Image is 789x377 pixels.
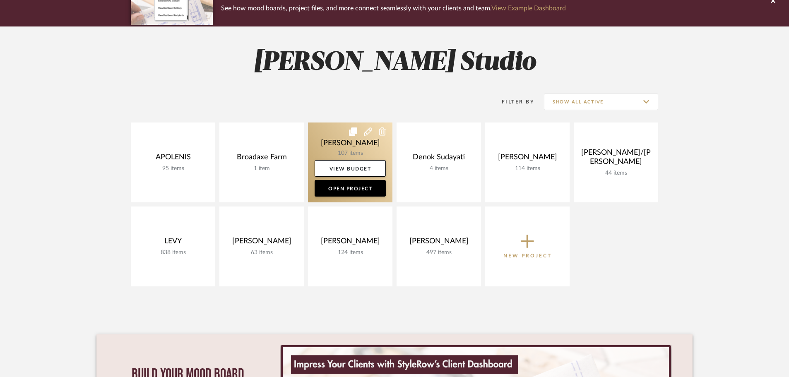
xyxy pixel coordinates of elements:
[503,252,552,260] p: New Project
[403,153,474,165] div: Denok Sudayati
[315,180,386,197] a: Open Project
[226,165,297,172] div: 1 item
[403,165,474,172] div: 4 items
[226,249,297,256] div: 63 items
[491,5,566,12] a: View Example Dashboard
[403,249,474,256] div: 497 items
[492,165,563,172] div: 114 items
[580,170,652,177] div: 44 items
[96,47,693,78] h2: [PERSON_NAME] Studio
[315,160,386,177] a: View Budget
[580,148,652,170] div: [PERSON_NAME]/[PERSON_NAME]
[137,153,209,165] div: APOLENIS
[226,237,297,249] div: [PERSON_NAME]
[492,153,563,165] div: [PERSON_NAME]
[491,98,534,106] div: Filter By
[315,249,386,256] div: 124 items
[137,237,209,249] div: LEVY
[226,153,297,165] div: Broadaxe Farm
[485,207,570,286] button: New Project
[403,237,474,249] div: [PERSON_NAME]
[137,165,209,172] div: 95 items
[221,2,566,14] p: See how mood boards, project files, and more connect seamlessly with your clients and team.
[137,249,209,256] div: 838 items
[315,237,386,249] div: [PERSON_NAME]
